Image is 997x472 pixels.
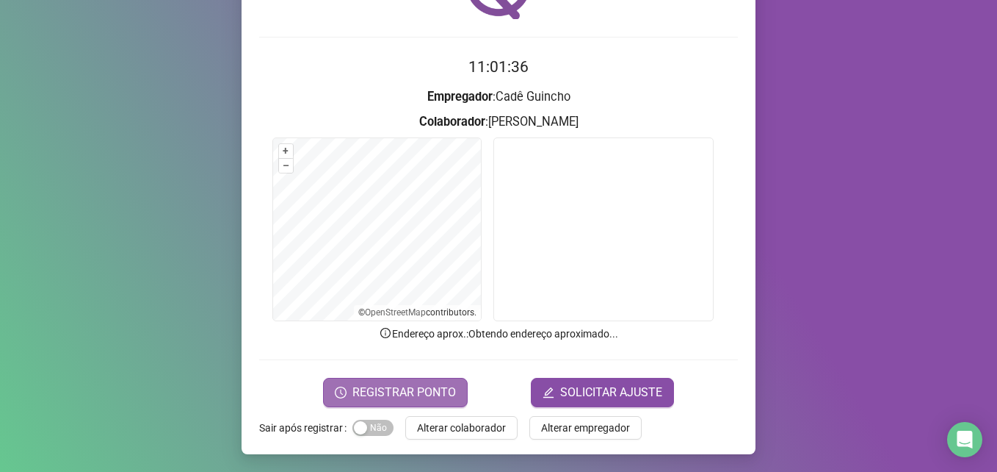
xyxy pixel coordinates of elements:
button: Alterar empregador [529,416,642,440]
button: REGISTRAR PONTO [323,378,468,407]
span: clock-circle [335,387,347,398]
h3: : [PERSON_NAME] [259,112,738,132]
strong: Colaborador [419,115,485,129]
div: Open Intercom Messenger [947,422,982,457]
strong: Empregador [427,90,493,104]
button: + [279,144,293,158]
button: – [279,159,293,173]
button: editSOLICITAR AJUSTE [531,378,674,407]
span: info-circle [379,326,392,340]
a: OpenStreetMap [365,307,426,318]
time: 11:01:36 [468,58,529,76]
li: © contributors. [358,307,476,318]
span: Alterar empregador [541,420,630,436]
h3: : Cadê Guincho [259,87,738,107]
span: edit [543,387,554,398]
p: Endereço aprox. : Obtendo endereço aproximado... [259,326,738,342]
span: Alterar colaborador [417,420,506,436]
span: REGISTRAR PONTO [352,384,456,401]
label: Sair após registrar [259,416,352,440]
button: Alterar colaborador [405,416,518,440]
span: SOLICITAR AJUSTE [560,384,662,401]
